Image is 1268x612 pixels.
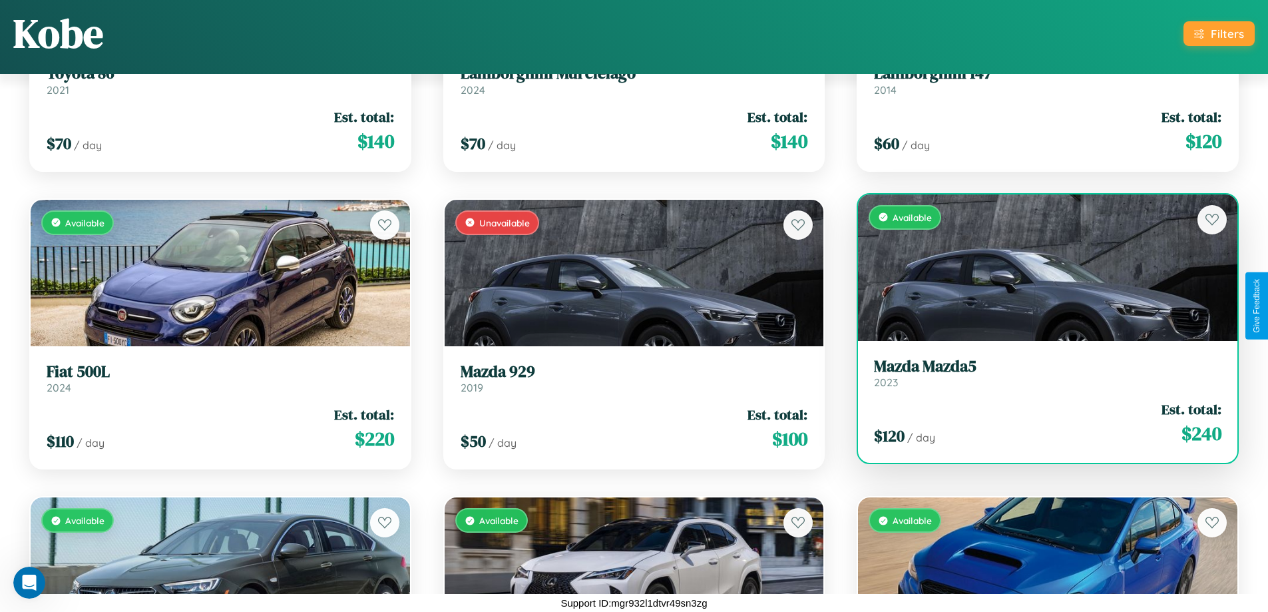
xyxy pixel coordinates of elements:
[1162,400,1221,419] span: Est. total:
[47,430,74,452] span: $ 110
[747,405,807,424] span: Est. total:
[1162,107,1221,127] span: Est. total:
[13,6,103,61] h1: Kobe
[902,139,930,152] span: / day
[65,515,105,526] span: Available
[47,362,394,382] h3: Fiat 500L
[893,212,932,223] span: Available
[874,83,897,97] span: 2014
[47,362,394,395] a: Fiat 500L2024
[771,128,807,154] span: $ 140
[461,83,485,97] span: 2024
[907,431,935,444] span: / day
[355,426,394,452] span: $ 220
[47,133,71,154] span: $ 70
[874,357,1221,390] a: Mazda Mazda52023
[47,83,69,97] span: 2021
[488,139,516,152] span: / day
[47,381,71,394] span: 2024
[560,594,707,612] p: Support ID: mgr932l1dtvr49sn3zg
[874,133,899,154] span: $ 60
[65,217,105,228] span: Available
[334,107,394,127] span: Est. total:
[461,64,808,83] h3: Lamborghini Murcielago
[47,64,394,83] h3: Toyota 86
[461,64,808,97] a: Lamborghini Murcielago2024
[874,64,1221,97] a: Lamborghini 1472014
[874,376,898,389] span: 2023
[874,425,905,447] span: $ 120
[479,515,519,526] span: Available
[74,139,102,152] span: / day
[747,107,807,127] span: Est. total:
[1211,27,1244,41] div: Filters
[893,515,932,526] span: Available
[461,381,483,394] span: 2019
[461,133,485,154] span: $ 70
[77,436,105,450] span: / day
[357,128,394,154] span: $ 140
[772,426,807,452] span: $ 100
[874,64,1221,83] h3: Lamborghini 147
[1183,21,1255,46] button: Filters
[461,430,486,452] span: $ 50
[1252,279,1261,333] div: Give Feedback
[479,217,530,228] span: Unavailable
[461,362,808,395] a: Mazda 9292019
[874,357,1221,376] h3: Mazda Mazda5
[489,436,517,450] span: / day
[1181,420,1221,447] span: $ 240
[461,362,808,382] h3: Mazda 929
[334,405,394,424] span: Est. total:
[13,567,45,599] iframe: Intercom live chat
[1185,128,1221,154] span: $ 120
[47,64,394,97] a: Toyota 862021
